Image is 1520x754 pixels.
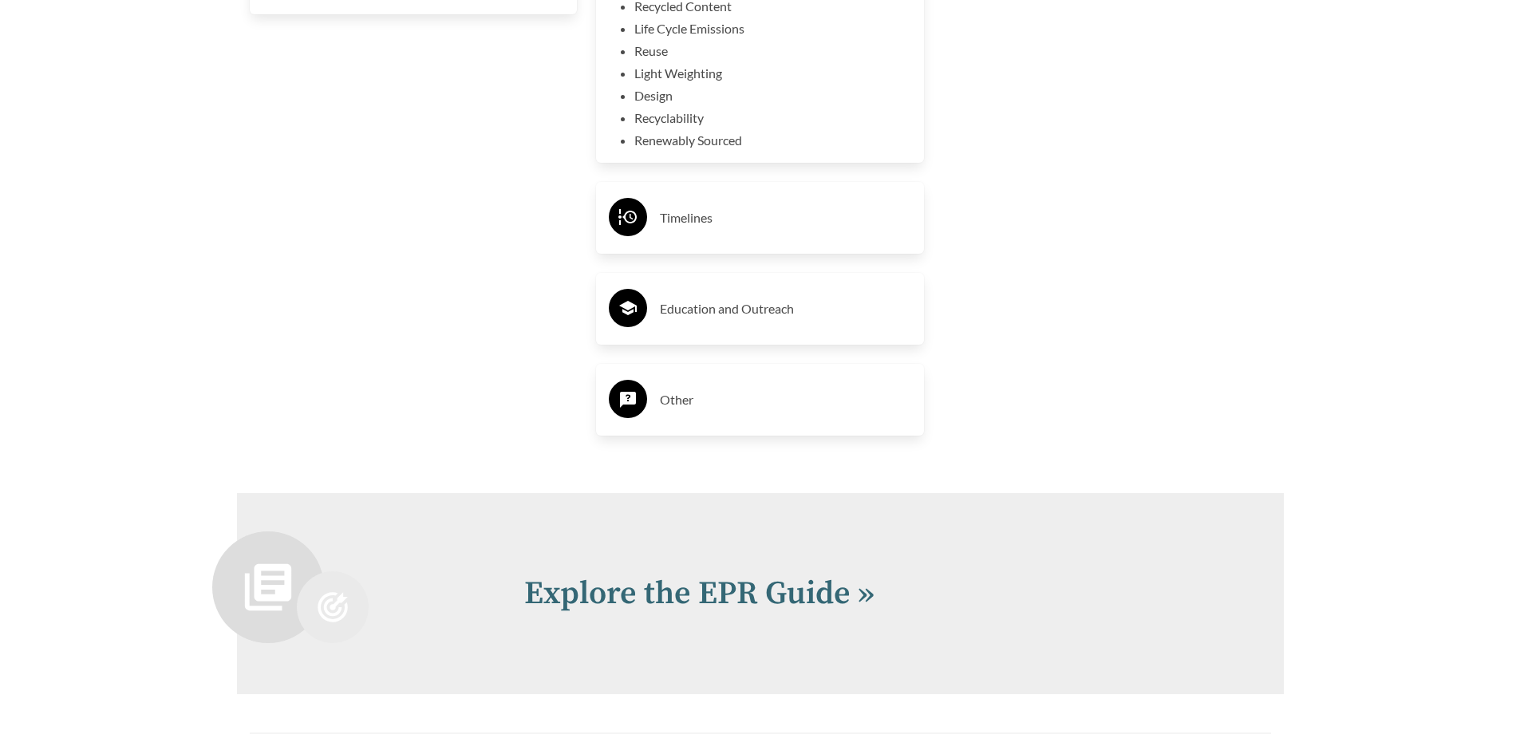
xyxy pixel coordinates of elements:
[660,296,911,322] h3: Education and Outreach
[634,64,911,83] li: Light Weighting
[660,205,911,231] h3: Timelines
[634,86,911,105] li: Design
[660,387,911,413] h3: Other
[634,41,911,61] li: Reuse
[634,19,911,38] li: Life Cycle Emissions
[524,574,874,614] a: Explore the EPR Guide »
[634,131,911,150] li: Renewably Sourced
[634,109,911,128] li: Recyclability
